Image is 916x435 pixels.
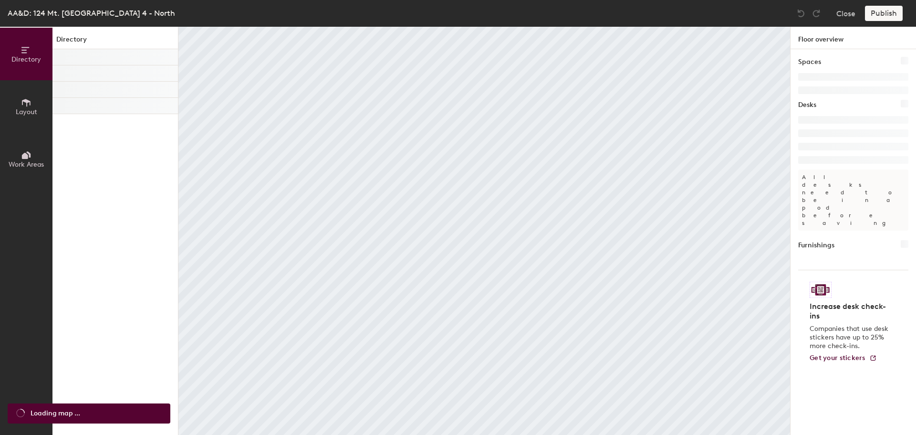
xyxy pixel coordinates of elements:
a: Get your stickers [810,354,877,362]
span: Layout [16,108,37,116]
span: Directory [11,55,41,64]
div: AA&D: 124 Mt. [GEOGRAPHIC_DATA] 4 - North [8,7,175,19]
img: Sticker logo [810,282,832,298]
span: Get your stickers [810,354,865,362]
h1: Spaces [798,57,821,67]
button: Close [836,6,855,21]
h1: Directory [52,34,178,49]
h4: Increase desk check-ins [810,302,891,321]
h1: Furnishings [798,240,834,251]
p: All desks need to be in a pod before saving [798,170,908,231]
img: Redo [812,9,821,18]
h1: Floor overview [791,27,916,49]
p: Companies that use desk stickers have up to 25% more check-ins. [810,325,891,350]
img: Undo [796,9,806,18]
h1: Desks [798,100,816,110]
canvas: Map [178,27,790,435]
span: Work Areas [9,160,44,169]
span: Loading map ... [31,408,80,419]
